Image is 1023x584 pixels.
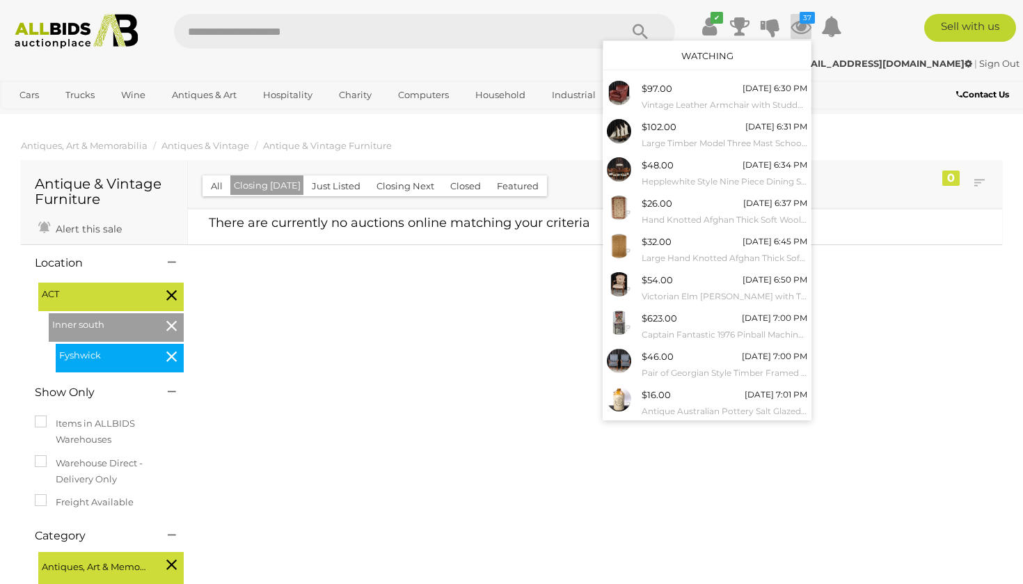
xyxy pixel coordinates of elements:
a: Antique & Vintage Furniture [263,140,392,151]
label: Warehouse Direct - Delivery Only [35,455,173,488]
a: $48.00 [DATE] 6:34 PM Hepplewhite Style Nine Piece Dining Suite [603,154,811,192]
img: 53931-51a.JPG [607,119,631,143]
a: Contact Us [956,87,1013,102]
a: $54.00 [DATE] 6:50 PM Victorian Elm [PERSON_NAME] with Tapestry Seat and Back [603,269,811,307]
a: ✔ [699,14,720,39]
div: [DATE] 7:00 PM [742,349,807,364]
span: $54.00 [642,274,673,285]
span: | [974,58,977,69]
span: $26.00 [642,198,672,209]
a: $16.00 [DATE] 7:01 PM Antique Australian Pottery Salt Glazed [PERSON_NAME] for Wy Wy [PERSON_NAME... [603,384,811,422]
a: Alert this sale [35,217,125,238]
small: Captain Fantastic 1976 Pinball Machine by [PERSON_NAME] [642,327,807,342]
div: [DATE] 6:37 PM [743,196,807,211]
img: Allbids.com.au [8,14,145,49]
img: 51417-173a.jpg [607,387,631,411]
a: Watching [681,50,733,61]
img: 53981-9a.jpg [607,310,631,335]
button: Featured [489,175,547,197]
button: Search [605,14,675,49]
a: [GEOGRAPHIC_DATA] [10,106,127,129]
a: Hospitality [254,84,322,106]
div: [DATE] 6:45 PM [743,234,807,249]
a: Sell with us [924,14,1016,42]
a: $26.00 [DATE] 6:37 PM Hand Knotted Afghan Thick Soft Wool Rug with Restrained Design [603,192,811,230]
a: Charity [330,84,381,106]
small: Pair of Georgian Style Timber Framed Armchairs [642,365,807,381]
a: Cars [10,84,48,106]
span: Fyshwick [59,347,164,363]
a: Antiques, Art & Memorabilia [21,140,148,151]
span: $32.00 [642,236,672,247]
h4: Location [35,257,147,269]
div: [DATE] 6:34 PM [743,157,807,173]
i: ✔ [711,12,723,24]
small: Hepplewhite Style Nine Piece Dining Suite [642,174,807,189]
small: Antique Australian Pottery Salt Glazed [PERSON_NAME] for Wy Wy [PERSON_NAME] Brewed & Aerated Bev... [642,404,807,419]
span: Inner south [52,317,157,333]
a: [EMAIL_ADDRESS][DOMAIN_NAME] [793,58,974,69]
span: $46.00 [642,351,674,362]
strong: [EMAIL_ADDRESS][DOMAIN_NAME] [793,58,972,69]
button: Closed [442,175,489,197]
h1: Antique & Vintage Furniture [35,176,173,207]
a: Household [466,84,534,106]
a: Antiques & Vintage [161,140,249,151]
a: $623.00 [DATE] 7:00 PM Captain Fantastic 1976 Pinball Machine by [PERSON_NAME] [603,307,811,345]
span: $102.00 [642,121,676,132]
span: Alert this sale [52,223,122,235]
span: Antiques, Art & Memorabilia [42,555,146,575]
h4: Show Only [35,386,147,399]
a: Industrial [543,84,605,106]
label: Items in ALLBIDS Warehouses [35,416,173,448]
span: $16.00 [642,389,671,400]
button: Just Listed [303,175,369,197]
a: $102.00 [DATE] 6:31 PM Large Timber Model Three Mast Schooner Atlantic [603,116,811,154]
img: 53646-35a.JPG [607,81,631,105]
a: Antiques & Art [163,84,246,106]
span: ACT [42,286,146,302]
div: [DATE] 7:01 PM [745,387,807,402]
button: Closing [DATE] [230,175,304,196]
a: $32.00 [DATE] 6:45 PM Large Hand Knotted Afghan Thick Soft Wool Carpet with Restrained Herati Pat... [603,230,811,269]
div: [DATE] 7:00 PM [742,310,807,326]
button: All [203,175,231,197]
i: 37 [800,12,815,24]
button: Closing Next [368,175,443,197]
small: Large Timber Model Three Mast Schooner Atlantic [642,136,807,151]
img: 54102-2a.JPG [607,272,631,297]
small: Hand Knotted Afghan Thick Soft Wool Rug with Restrained Design [642,212,807,228]
b: Contact Us [956,89,1009,100]
label: Freight Available [35,494,134,510]
small: Large Hand Knotted Afghan Thick Soft Wool Carpet with Restrained Herati Pattern [642,251,807,266]
img: 54093-5a.JPG [607,349,631,373]
a: Sign Out [979,58,1020,69]
a: Computers [389,84,458,106]
div: [DATE] 6:30 PM [743,81,807,96]
span: $97.00 [642,83,672,94]
small: Victorian Elm [PERSON_NAME] with Tapestry Seat and Back [642,289,807,304]
div: [DATE] 6:31 PM [745,119,807,134]
span: There are currently no auctions online matching your criteria [209,215,590,230]
a: $97.00 [DATE] 6:30 PM Vintage Leather Armchair with Studded Trim by Arhaus Furniture [603,77,811,116]
div: [DATE] 6:50 PM [743,272,807,287]
a: 37 [791,14,811,39]
img: 51797-72a.JPG [607,196,631,220]
div: 0 [942,171,960,186]
a: $46.00 [DATE] 7:00 PM Pair of Georgian Style Timber Framed Armchairs [603,345,811,384]
img: 54102-1a.JPG [607,157,631,182]
img: 51797-95a.JPG [607,234,631,258]
a: Wine [112,84,154,106]
small: Vintage Leather Armchair with Studded Trim by Arhaus Furniture [642,97,807,113]
span: $623.00 [642,313,677,324]
a: Trucks [56,84,104,106]
h4: Category [35,530,147,542]
span: $48.00 [642,159,674,171]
